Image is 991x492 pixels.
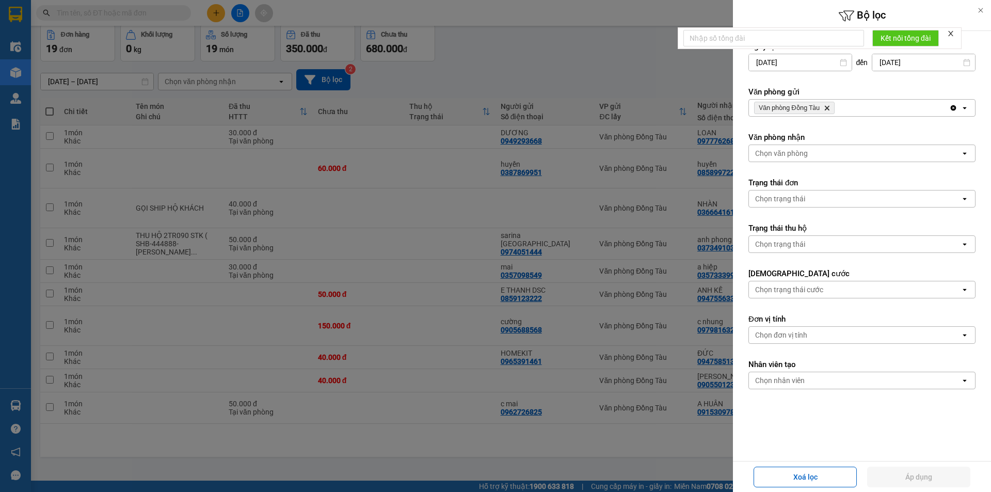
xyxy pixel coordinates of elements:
label: Trạng thái thu hộ [748,223,976,233]
div: Chọn trạng thái [755,194,805,204]
h6: Bộ lọc [733,8,991,24]
svg: Delete [824,105,830,111]
input: Selected Văn phòng Đồng Tàu. [837,103,838,113]
button: Xoá lọc [754,467,857,487]
svg: open [961,285,969,294]
div: Chọn nhân viên [755,375,805,386]
label: Văn phòng nhận [748,132,976,142]
svg: open [961,240,969,248]
span: đến [856,57,868,68]
div: Chọn văn phòng [755,148,808,158]
input: Nhập số tổng đài [683,30,864,46]
label: [DEMOGRAPHIC_DATA] cước [748,268,976,279]
span: close [947,30,954,37]
input: Select a date. [749,54,852,71]
svg: Clear all [949,104,957,112]
input: Select a date. [872,54,975,71]
label: Đơn vị tính [748,314,976,324]
svg: open [961,376,969,385]
svg: open [961,195,969,203]
label: Văn phòng gửi [748,87,976,97]
div: Chọn trạng thái [755,239,805,249]
span: Kết nối tổng đài [881,33,931,44]
label: Trạng thái đơn [748,178,976,188]
span: Văn phòng Đồng Tàu [759,104,820,112]
label: Nhân viên tạo [748,359,976,370]
button: Kết nối tổng đài [872,30,939,46]
svg: open [961,104,969,112]
div: Chọn trạng thái cước [755,284,823,295]
button: Áp dụng [867,467,970,487]
svg: open [961,149,969,157]
div: Chọn đơn vị tính [755,330,807,340]
span: Văn phòng Đồng Tàu, close by backspace [754,102,835,114]
svg: open [961,331,969,339]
